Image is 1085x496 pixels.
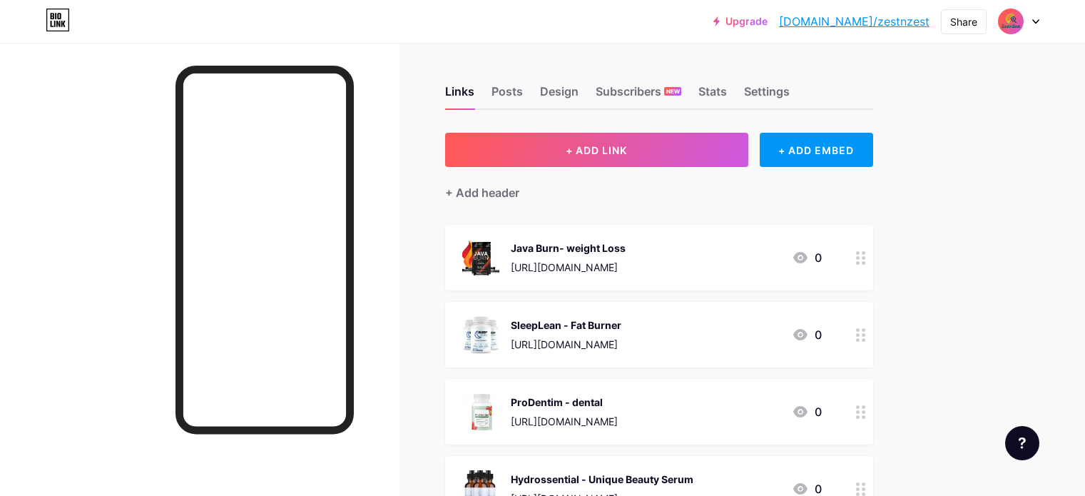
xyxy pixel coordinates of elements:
[445,133,748,167] button: + ADD LINK
[511,395,618,410] div: ProDentim - dental
[511,260,626,275] div: [URL][DOMAIN_NAME]
[511,414,618,429] div: [URL][DOMAIN_NAME]
[792,326,822,343] div: 0
[666,87,680,96] span: NEW
[445,83,474,108] div: Links
[491,83,523,108] div: Posts
[511,318,621,333] div: SleepLean - Fat Burner
[566,144,627,156] span: + ADD LINK
[540,83,579,108] div: Design
[744,83,790,108] div: Settings
[698,83,727,108] div: Stats
[462,316,499,353] img: SleepLean - Fat Burner
[760,133,873,167] div: + ADD EMBED
[462,393,499,430] img: ProDentim - dental
[511,472,693,487] div: Hydrossential - Unique Beauty Serum
[462,239,499,276] img: Java Burn- weight Loss
[792,403,822,420] div: 0
[445,184,519,201] div: + Add header
[792,249,822,266] div: 0
[511,241,626,255] div: Java Burn- weight Loss
[779,13,929,30] a: [DOMAIN_NAME]/zestnzest
[997,8,1024,35] img: zestnzest
[511,337,621,352] div: [URL][DOMAIN_NAME]
[596,83,681,108] div: Subscribers
[713,16,768,27] a: Upgrade
[950,14,977,29] div: Share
